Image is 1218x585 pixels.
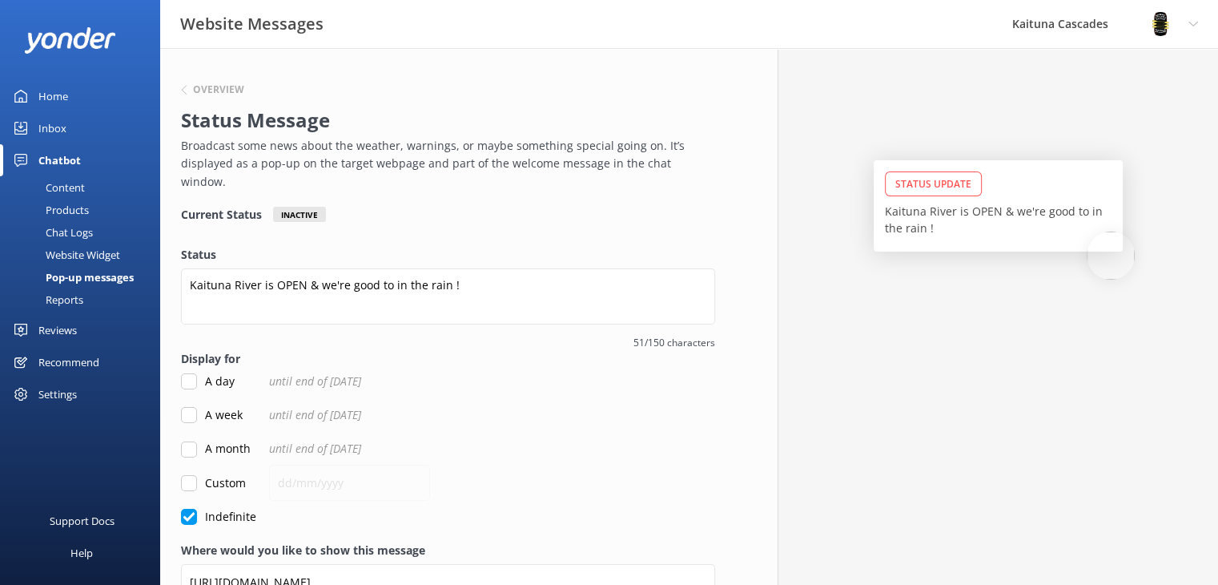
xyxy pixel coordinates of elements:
[180,11,324,37] h3: Website Messages
[10,221,93,244] div: Chat Logs
[10,244,160,266] a: Website Widget
[38,144,81,176] div: Chatbot
[38,378,77,410] div: Settings
[181,105,707,135] h2: Status Message
[10,288,160,311] a: Reports
[181,335,715,350] span: 51/150 characters
[10,221,160,244] a: Chat Logs
[181,85,244,95] button: Overview
[10,176,160,199] a: Content
[10,199,160,221] a: Products
[269,465,430,501] input: dd/mm/yyyy
[269,440,361,458] span: until end of [DATE]
[24,27,116,54] img: yonder-white-logo.png
[181,246,715,264] label: Status
[273,207,326,222] div: Inactive
[181,440,251,458] label: A month
[10,176,85,199] div: Content
[181,268,715,325] textarea: Kaituna River is OPEN & we're good to in the rain !
[885,203,1111,236] p: Kaituna River is OPEN & we're good to in the rain !
[50,505,115,537] div: Support Docs
[181,406,243,424] label: A week
[38,314,77,346] div: Reviews
[10,266,134,288] div: Pop-up messages
[38,346,99,378] div: Recommend
[181,373,235,390] label: A day
[269,373,361,390] span: until end of [DATE]
[70,537,93,569] div: Help
[181,508,256,526] label: Indefinite
[10,244,120,266] div: Website Widget
[1148,12,1172,36] img: 802-1755650174.png
[269,406,361,424] span: until end of [DATE]
[181,542,715,559] label: Where would you like to show this message
[193,85,244,95] h6: Overview
[181,474,246,492] label: Custom
[38,112,66,144] div: Inbox
[38,80,68,112] div: Home
[10,288,83,311] div: Reports
[181,207,262,222] h4: Current Status
[181,350,715,368] label: Display for
[181,137,707,191] p: Broadcast some news about the weather, warnings, or maybe something special going on. It’s displa...
[885,171,982,196] div: Status Update
[10,199,89,221] div: Products
[10,266,160,288] a: Pop-up messages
